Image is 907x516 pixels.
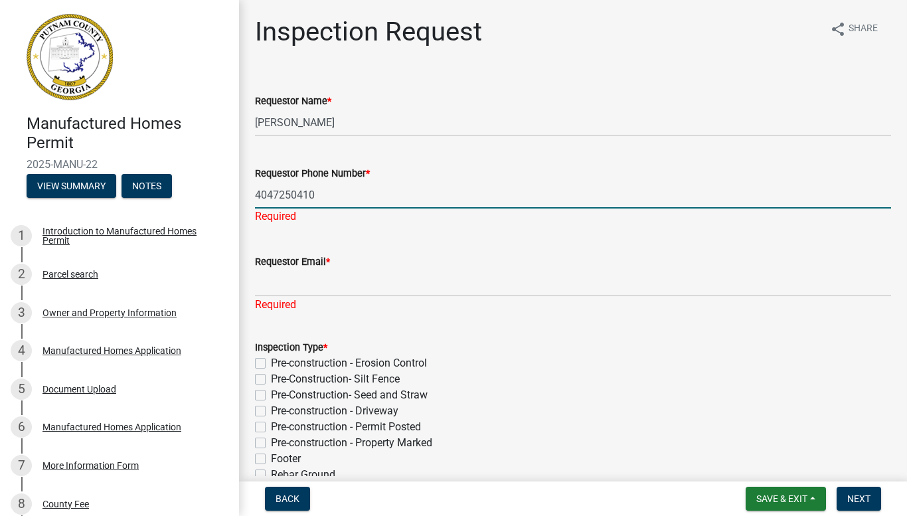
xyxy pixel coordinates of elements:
button: View Summary [27,174,116,198]
div: Manufactured Homes Application [42,422,181,432]
span: 2025-MANU-22 [27,158,212,171]
label: Pre-construction - Driveway [271,403,398,419]
wm-modal-confirm: Summary [27,181,116,192]
div: 2 [11,264,32,285]
label: Pre-construction - Permit Posted [271,419,421,435]
label: Rebar Ground [271,467,335,483]
img: Putnam County, Georgia [27,14,113,100]
div: Required [255,297,891,313]
span: Next [847,493,870,504]
div: More Information Form [42,461,139,470]
div: 4 [11,340,32,361]
div: County Fee [42,499,89,509]
div: Parcel search [42,270,98,279]
div: 8 [11,493,32,515]
div: Manufactured Homes Application [42,346,181,355]
div: 5 [11,379,32,400]
label: Footer [271,451,301,467]
div: Introduction to Manufactured Homes Permit [42,226,218,245]
label: Pre-construction - Property Marked [271,435,432,451]
div: 3 [11,302,32,323]
label: Pre-Construction- Silt Fence [271,371,400,387]
i: share [830,21,846,37]
div: 7 [11,455,32,476]
div: Required [255,209,891,224]
label: Pre-Construction- Seed and Straw [271,387,428,403]
button: Back [265,487,310,511]
div: 1 [11,225,32,246]
button: Next [837,487,881,511]
wm-modal-confirm: Notes [122,181,172,192]
label: Requestor Email [255,258,330,267]
span: Save & Exit [756,493,807,504]
h4: Manufactured Homes Permit [27,114,228,153]
span: Back [276,493,299,504]
span: Share [849,21,878,37]
div: Document Upload [42,385,116,394]
label: Requestor Phone Number [255,169,370,179]
button: Save & Exit [746,487,826,511]
h1: Inspection Request [255,16,482,48]
div: Owner and Property Information [42,308,177,317]
label: Requestor Name [255,97,331,106]
label: Inspection Type [255,343,327,353]
label: Pre-construction - Erosion Control [271,355,427,371]
button: shareShare [819,16,888,42]
div: 6 [11,416,32,438]
button: Notes [122,174,172,198]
